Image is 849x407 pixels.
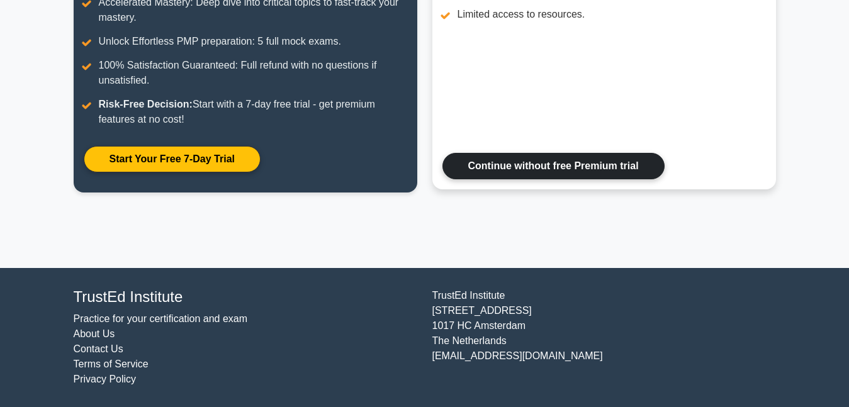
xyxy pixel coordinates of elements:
[84,146,261,172] a: Start Your Free 7-Day Trial
[442,153,665,179] a: Continue without free Premium trial
[74,288,417,306] h4: TrustEd Institute
[425,288,784,387] div: TrustEd Institute [STREET_ADDRESS] 1017 HC Amsterdam The Netherlands [EMAIL_ADDRESS][DOMAIN_NAME]
[74,313,248,324] a: Practice for your certification and exam
[74,359,149,369] a: Terms of Service
[74,343,123,354] a: Contact Us
[74,328,115,339] a: About Us
[74,374,137,384] a: Privacy Policy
